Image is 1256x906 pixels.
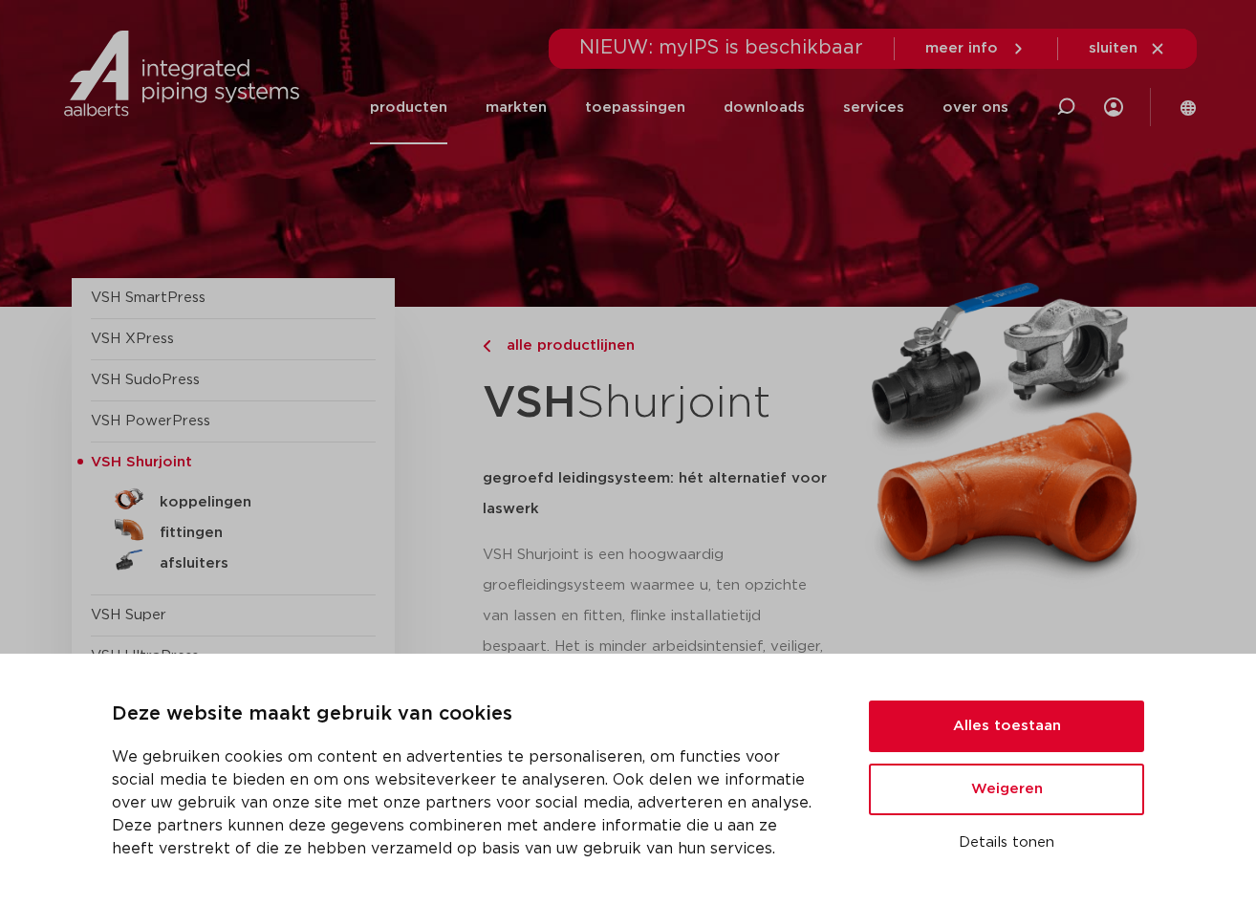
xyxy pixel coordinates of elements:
[925,41,998,55] span: meer info
[483,334,829,357] a: alle productlijnen
[942,71,1008,144] a: over ons
[869,764,1144,815] button: Weigeren
[724,71,805,144] a: downloads
[91,332,174,346] a: VSH XPress
[370,71,1008,144] nav: Menu
[91,545,376,575] a: afsluiters
[91,373,200,387] a: VSH SudoPress
[91,455,192,469] span: VSH Shurjoint
[483,340,490,353] img: chevron-right.svg
[1089,41,1137,55] span: sluiten
[1089,40,1166,57] a: sluiten
[91,484,376,514] a: koppelingen
[843,71,904,144] a: services
[160,494,349,511] h5: koppelingen
[869,701,1144,752] button: Alles toestaan
[925,40,1027,57] a: meer info
[486,71,547,144] a: markten
[112,745,823,860] p: We gebruiken cookies om content en advertenties te personaliseren, om functies voor social media ...
[483,381,576,425] strong: VSH
[483,540,829,693] p: VSH Shurjoint is een hoogwaardig groefleidingsysteem waarmee u, ten opzichte van lassen en fitten...
[495,338,635,353] span: alle productlijnen
[91,414,210,428] a: VSH PowerPress
[370,71,447,144] a: producten
[112,700,823,730] p: Deze website maakt gebruik van cookies
[483,464,829,525] h5: gegroefd leidingsysteem: hét alternatief voor laswerk
[483,367,829,441] h1: Shurjoint
[91,649,199,663] a: VSH UltraPress
[91,608,166,622] a: VSH Super
[91,514,376,545] a: fittingen
[160,555,349,572] h5: afsluiters
[585,71,685,144] a: toepassingen
[160,525,349,542] h5: fittingen
[579,38,863,57] span: NIEUW: myIPS is beschikbaar
[91,291,206,305] a: VSH SmartPress
[869,827,1144,859] button: Details tonen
